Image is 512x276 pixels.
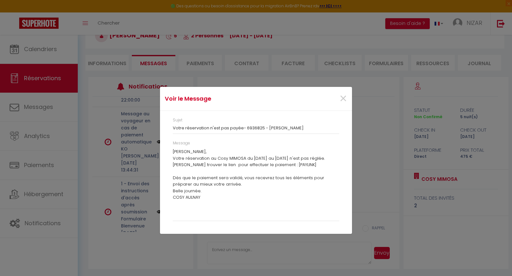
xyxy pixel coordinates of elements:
[173,149,339,155] p: [PERSON_NAME],
[173,162,339,168] p: [PERSON_NAME] trouver le lien pour effectuer le paiement : [PAYLINK]
[173,175,339,188] p: Dès que le paiement sera validé, vous recevrez tous les éléments pour préparer au mieux votre arr...
[339,89,347,108] span: ×
[173,155,339,162] p: Votre réservation au Cosy MIMOSA du [DATE] au [DATE] n'est pas réglée.
[339,92,347,106] button: Close
[165,94,284,103] h4: Voir le Message
[173,194,339,201] p: COSY AULNAY
[173,117,182,123] label: Sujet
[173,126,339,131] h3: Votre réservation n'est pas payée- 6936825 - [PERSON_NAME]
[173,188,339,194] p: Belle journée.
[173,140,190,146] label: Message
